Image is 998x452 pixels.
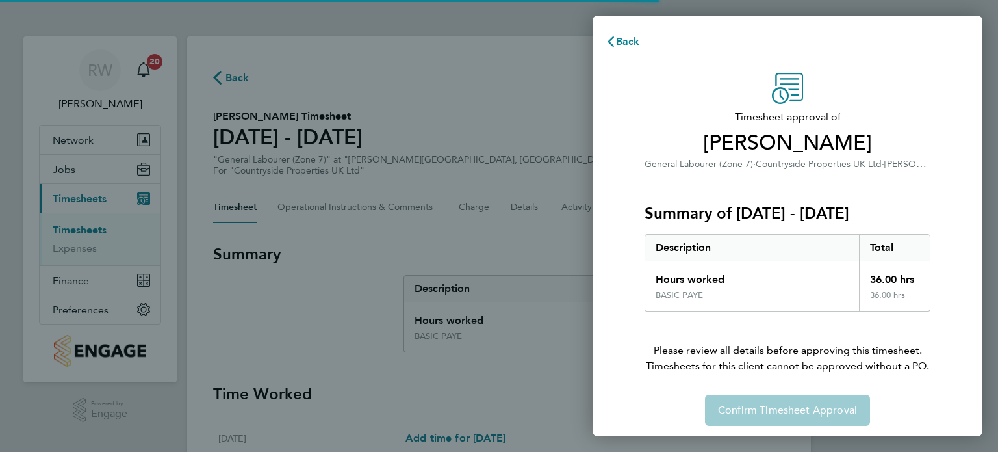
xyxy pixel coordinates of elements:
div: BASIC PAYE [656,290,703,300]
span: Back [616,35,640,47]
span: Timesheet approval of [645,109,930,125]
div: Summary of 25 - 31 Aug 2025 [645,234,930,312]
h3: Summary of [DATE] - [DATE] [645,203,930,224]
div: Total [859,235,930,261]
span: · [882,159,884,170]
div: 36.00 hrs [859,290,930,311]
div: Hours worked [645,261,859,290]
p: Please review all details before approving this timesheet. [629,312,946,374]
span: [PERSON_NAME] [645,130,930,156]
span: Timesheets for this client cannot be approved without a PO. [629,358,946,374]
button: Back [593,29,653,55]
span: · [753,159,756,170]
span: General Labourer (Zone 7) [645,159,753,170]
div: Description [645,235,859,261]
span: Countryside Properties UK Ltd [756,159,882,170]
div: 36.00 hrs [859,261,930,290]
